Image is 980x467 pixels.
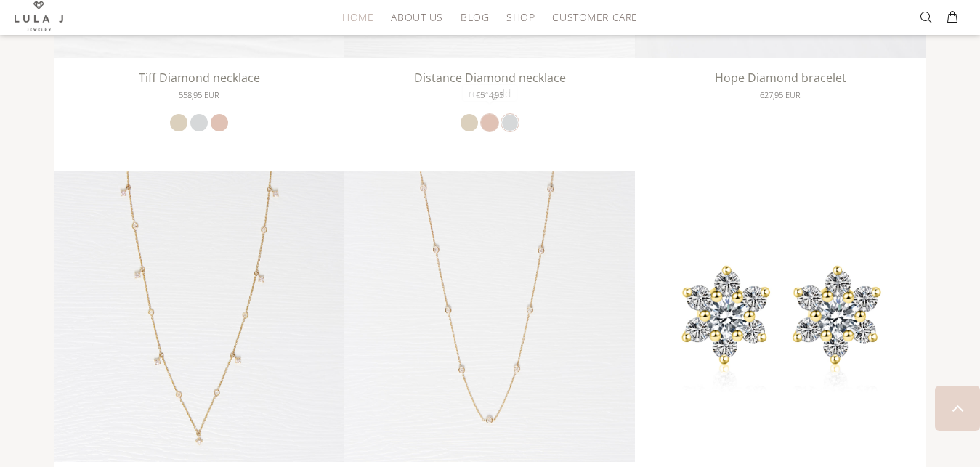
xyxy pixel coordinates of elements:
a: Shop [498,6,543,28]
a: Hope Diamond bracelet [715,70,846,86]
a: rose gold [211,114,228,131]
a: Distance Diamond necklace [414,70,566,86]
span: €514,95 [476,87,503,103]
a: Customer Care [543,6,637,28]
span: About Us [391,12,442,23]
a: rose gold [481,114,498,131]
a: Wish earrings (18K) [635,309,926,322]
a: Tiff Diamond necklace [139,70,260,86]
a: Blog [452,6,498,28]
span: Shop [506,12,535,23]
a: yellow gold [461,114,478,131]
a: yellow gold [170,114,187,131]
span: Customer Care [552,12,637,23]
a: white gold [190,114,208,131]
span: 558,95 EUR [179,87,219,103]
a: Fairy Lights necklace [54,309,345,322]
a: Distance Diamond necklace (18K Solid Gold) [344,309,635,322]
a: white gold [501,114,519,131]
a: HOME [333,6,382,28]
a: BACK TO TOP [935,386,980,431]
span: HOME [342,12,373,23]
span: 627,95 EUR [760,87,801,103]
a: About Us [382,6,451,28]
span: Blog [461,12,489,23]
